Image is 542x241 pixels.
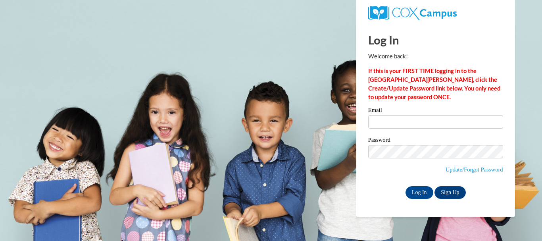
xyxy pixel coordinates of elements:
strong: If this is your FIRST TIME logging in to the [GEOGRAPHIC_DATA][PERSON_NAME], click the Create/Upd... [368,67,500,100]
img: COX Campus [368,6,457,20]
a: COX Campus [368,9,457,16]
p: Welcome back! [368,52,503,61]
h1: Log In [368,32,503,48]
a: Update/Forgot Password [446,166,503,173]
a: Sign Up [434,186,465,199]
label: Email [368,107,503,115]
input: Log In [406,186,433,199]
label: Password [368,137,503,145]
